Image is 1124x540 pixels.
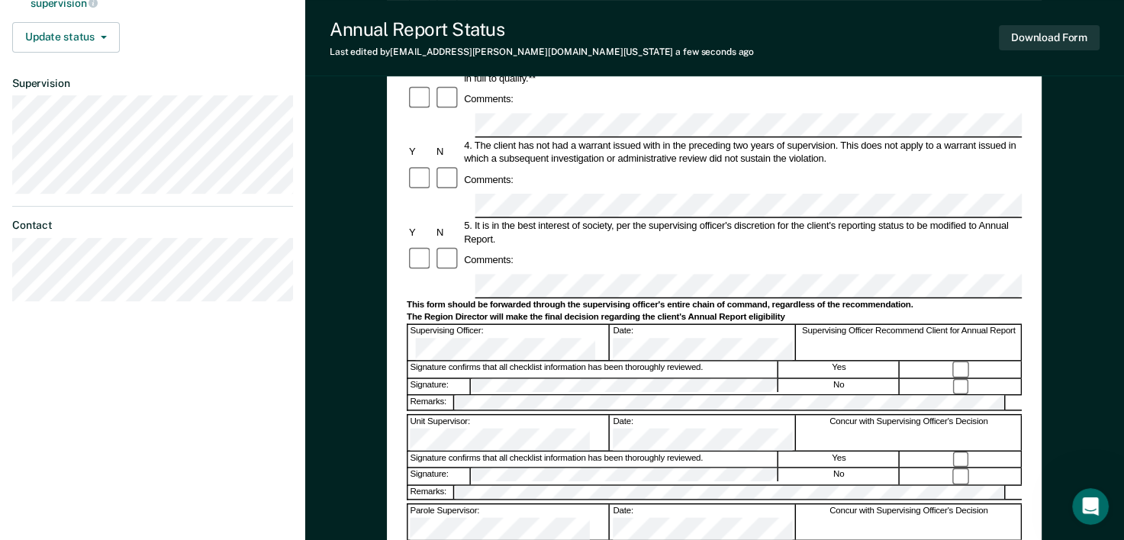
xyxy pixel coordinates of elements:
div: Supervising Officer: [408,325,610,360]
button: Update status [12,22,120,53]
div: Yes [779,362,900,378]
div: Annual Report Status [330,18,754,40]
div: Signature confirms that all checklist information has been thoroughly reviewed. [408,452,778,468]
div: 4. The client has not had a warrant issued with in the preceding two years of supervision. This d... [462,138,1023,165]
button: Download Form [999,25,1100,50]
div: 5. It is in the best interest of society, per the supervising officer's discretion for the client... [462,219,1023,246]
div: Concur with Supervising Officer's Decision [797,504,1022,539]
div: Signature: [408,379,471,395]
div: No [779,379,900,395]
div: Comments: [462,173,516,186]
div: This form should be forwarded through the supervising officer's entire chain of command, regardle... [407,299,1022,310]
div: N [434,225,462,238]
div: The Region Director will make the final decision regarding the client's Annual Report eligibility [407,311,1022,323]
div: Last edited by [EMAIL_ADDRESS][PERSON_NAME][DOMAIN_NAME][US_STATE] [330,47,754,57]
div: Date: [611,504,796,539]
div: Unit Supervisor: [408,415,610,450]
div: Y [407,145,434,158]
iframe: Intercom live chat [1072,488,1109,525]
div: Parole Supervisor: [408,504,610,539]
div: Signature: [408,468,471,484]
div: No [779,468,900,484]
div: Date: [611,325,796,360]
div: Supervising Officer Recommend Client for Annual Report [797,325,1022,360]
div: Remarks: [408,396,455,410]
div: Remarks: [408,485,455,499]
div: Date: [611,415,796,450]
div: Yes [779,452,900,468]
div: Signature confirms that all checklist information has been thoroughly reviewed. [408,362,778,378]
dt: Supervision [12,77,293,90]
div: Comments: [462,253,516,266]
div: Y [407,225,434,238]
div: Comments: [462,92,516,105]
dt: Contact [12,219,293,232]
div: Concur with Supervising Officer's Decision [797,415,1022,450]
div: N [434,145,462,158]
span: a few seconds ago [675,47,754,57]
